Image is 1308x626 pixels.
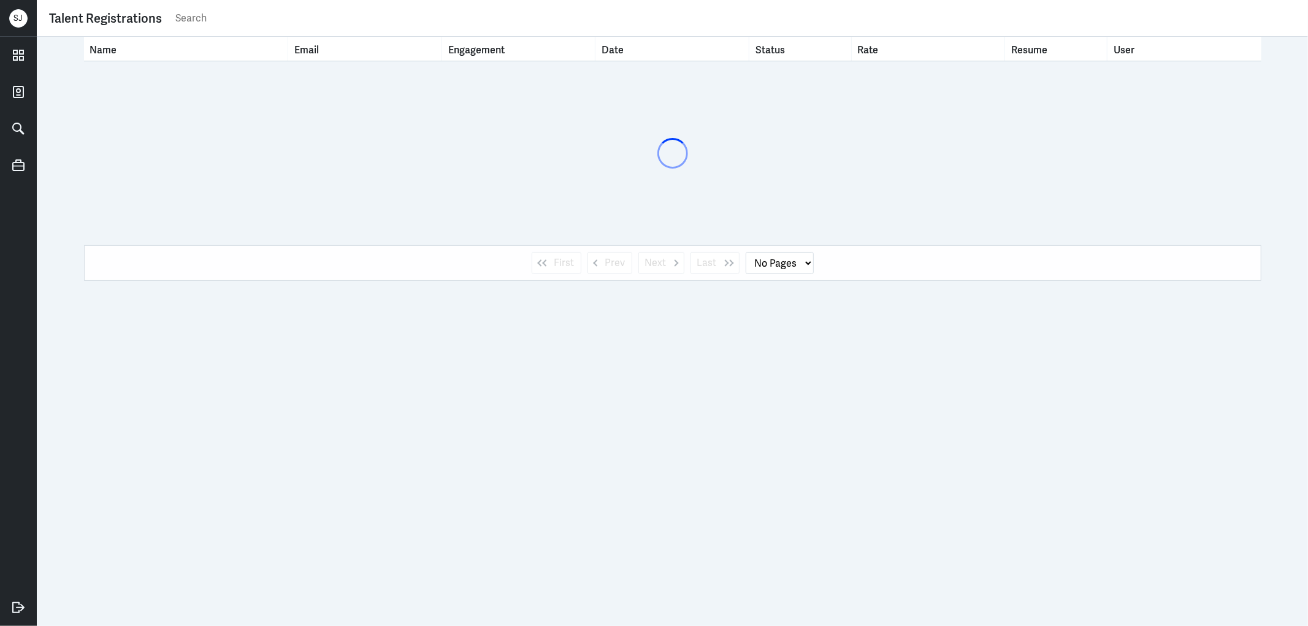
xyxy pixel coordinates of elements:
th: Toggle SortBy [749,37,852,61]
th: Toggle SortBy [288,37,442,61]
th: Toggle SortBy [595,37,749,61]
th: Toggle SortBy [84,37,289,61]
th: Toggle SortBy [852,37,1005,61]
span: Last [697,256,717,270]
button: First [532,252,581,274]
span: Prev [605,256,625,270]
th: Resume [1005,37,1107,61]
th: Toggle SortBy [442,37,595,61]
span: Next [645,256,667,270]
button: Prev [587,252,632,274]
span: First [554,256,575,270]
div: Talent Registrations [49,9,162,28]
button: Last [690,252,740,274]
th: User [1107,37,1261,61]
input: Search [174,9,1296,28]
div: S J [9,9,28,28]
button: Next [638,252,684,274]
